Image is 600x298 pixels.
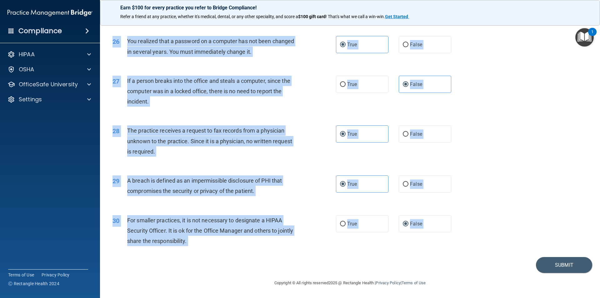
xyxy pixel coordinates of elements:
input: False [403,132,408,137]
input: False [403,222,408,226]
span: True [347,81,357,87]
p: Settings [19,96,42,103]
span: The practice receives a request to fax records from a physician unknown to the practice. Since it... [127,127,292,154]
div: Copyright © All rights reserved 2025 @ Rectangle Health | | [236,273,464,293]
span: 26 [112,38,119,45]
button: Submit [536,257,592,273]
a: Terms of Use [402,280,426,285]
input: False [403,182,408,187]
a: Privacy Policy [376,280,400,285]
p: OfficeSafe University [19,81,78,88]
span: False [410,131,422,137]
button: Open Resource Center, 1 new notification [575,28,594,47]
span: True [347,42,357,48]
input: True [340,43,346,47]
span: True [347,221,357,227]
div: 1 [591,32,593,40]
input: True [340,182,346,187]
span: 27 [112,78,119,85]
span: False [410,181,422,187]
strong: Get Started [385,14,408,19]
span: Refer a friend at any practice, whether it's medical, dental, or any other speciality, and score a [120,14,298,19]
a: Settings [7,96,91,103]
span: Ⓒ Rectangle Health 2024 [8,280,59,287]
a: Privacy Policy [42,272,70,278]
span: 30 [112,217,119,225]
a: HIPAA [7,51,91,58]
p: Earn $100 for every practice you refer to Bridge Compliance! [120,5,580,11]
a: OfficeSafe University [7,81,91,88]
span: False [410,81,422,87]
input: False [403,43,408,47]
span: True [347,181,357,187]
span: If a person breaks into the office and steals a computer, since the computer was in a locked offi... [127,78,290,105]
a: Terms of Use [8,272,34,278]
p: OSHA [19,66,34,73]
input: False [403,82,408,87]
input: True [340,222,346,226]
a: Get Started [385,14,409,19]
p: HIPAA [19,51,35,58]
span: False [410,42,422,48]
span: 28 [112,127,119,135]
span: 29 [112,177,119,185]
span: For smaller practices, it is not necessary to designate a HIPAA Security Officer. It is ok for th... [127,217,293,244]
span: ! That's what we call a win-win. [326,14,385,19]
input: True [340,82,346,87]
h4: Compliance [18,27,62,35]
span: False [410,221,422,227]
span: A breach is defined as an impermissible disclosure of PHI that compromises the security or privac... [127,177,282,194]
span: True [347,131,357,137]
img: PMB logo [7,7,92,19]
span: You realized that a password on a computer has not been changed in several years. You must immedi... [127,38,294,55]
input: True [340,132,346,137]
strong: $100 gift card [298,14,326,19]
a: OSHA [7,66,91,73]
